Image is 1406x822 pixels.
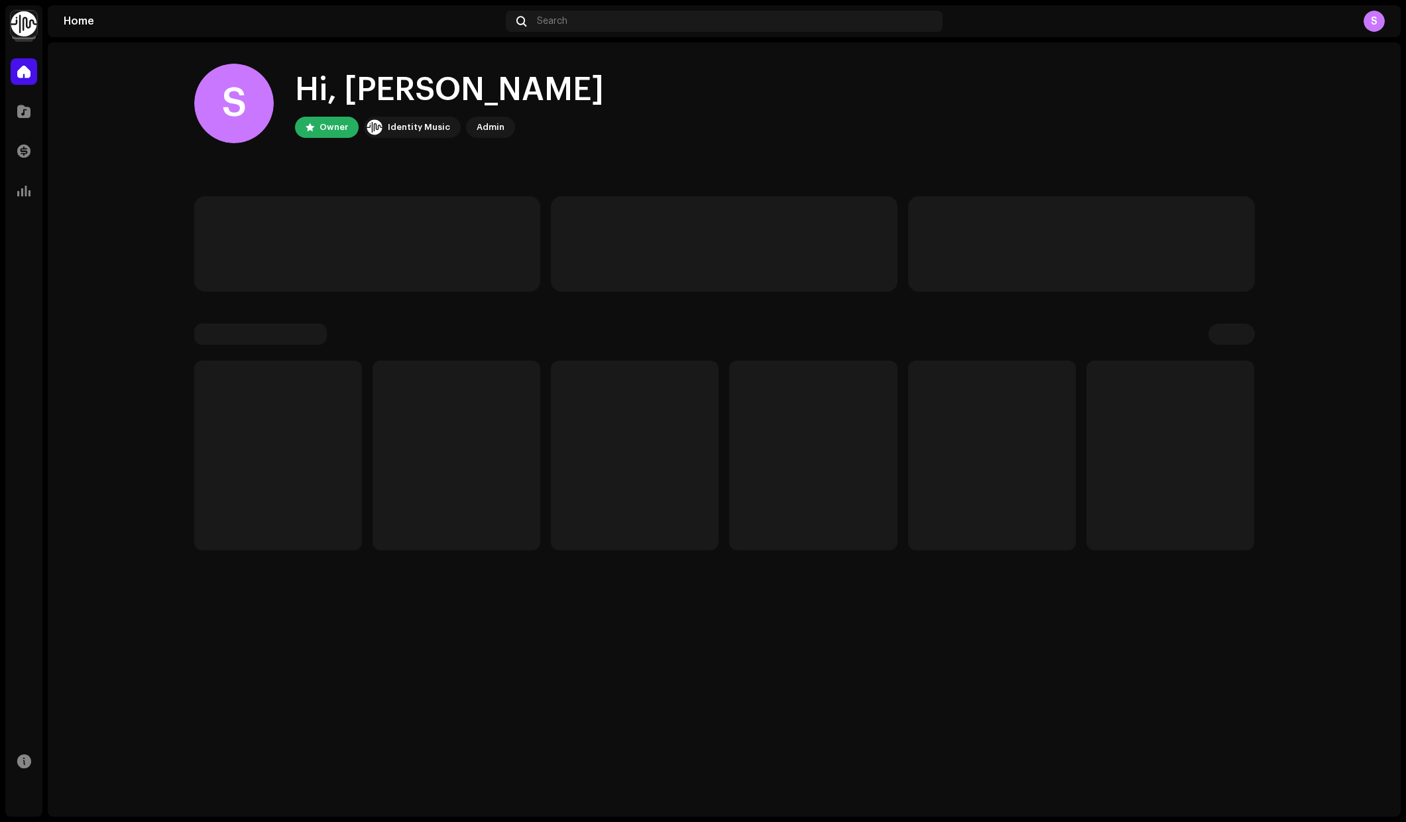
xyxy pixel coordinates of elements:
div: Hi, [PERSON_NAME] [295,69,604,111]
div: Home [64,16,500,27]
div: S [194,64,274,143]
img: 0f74c21f-6d1c-4dbc-9196-dbddad53419e [11,11,37,37]
div: Admin [477,119,504,135]
span: Search [537,16,567,27]
div: Owner [320,119,348,135]
div: Identity Music [388,119,450,135]
div: S [1364,11,1385,32]
img: 0f74c21f-6d1c-4dbc-9196-dbddad53419e [367,119,382,135]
